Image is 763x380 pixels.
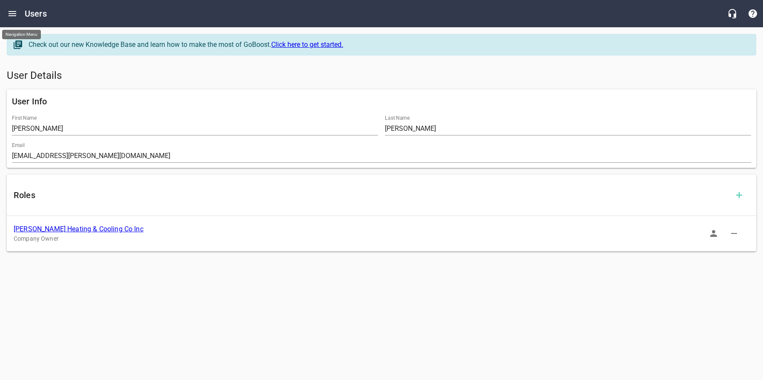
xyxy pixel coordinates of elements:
[724,223,744,244] button: Delete Role
[29,40,747,50] div: Check out our new Knowledge Base and learn how to make the most of GoBoost.
[271,40,343,49] a: Click here to get started.
[703,223,724,244] button: Sign In as Role
[385,115,410,121] label: Last Name
[743,3,763,24] button: Support Portal
[722,3,743,24] button: Live Chat
[14,188,729,202] h6: Roles
[12,143,25,148] label: Email
[14,225,143,233] a: [PERSON_NAME] Heating & Cooling Co Inc
[7,69,756,83] h5: User Details
[12,115,37,121] label: First Name
[729,185,749,205] button: Add Role
[12,95,751,108] h6: User Info
[25,7,47,20] h6: Users
[14,234,736,243] p: Company Owner
[2,3,23,24] button: Open drawer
